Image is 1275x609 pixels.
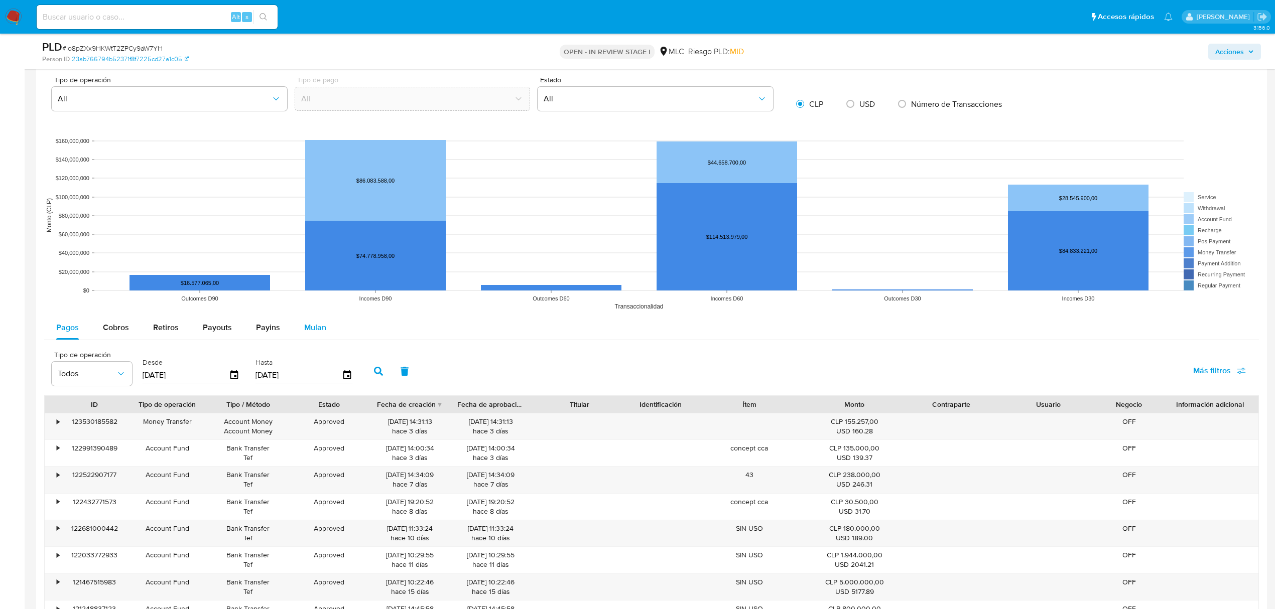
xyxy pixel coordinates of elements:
span: Riesgo PLD: [688,46,744,57]
p: OPEN - IN REVIEW STAGE I [560,45,655,59]
span: 3.156.0 [1253,24,1270,32]
span: s [245,12,248,22]
button: Acciones [1208,44,1261,60]
span: Accesos rápidos [1098,12,1154,22]
a: Notificaciones [1164,13,1173,21]
a: Salir [1257,12,1267,22]
span: Alt [232,12,240,22]
b: Person ID [42,55,70,64]
b: PLD [42,39,62,55]
span: Acciones [1215,44,1244,60]
a: 23ab766794b52371f8f7225cd27a1c05 [72,55,189,64]
span: MID [730,46,744,57]
span: # Io8pZXx9HKWtT2ZPCy9aW7YH [62,43,163,53]
p: valentina.fiuri@mercadolibre.com [1197,12,1253,22]
button: search-icon [253,10,274,24]
input: Buscar usuario o caso... [37,11,278,24]
div: MLC [659,46,684,57]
